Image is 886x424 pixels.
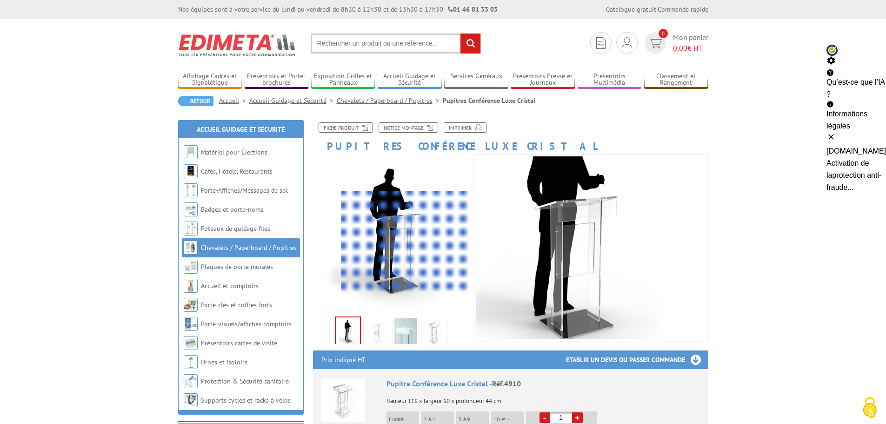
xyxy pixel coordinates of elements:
img: Pupitre Conférence Luxe Cristal [321,378,365,422]
a: Badges et porte-noms [201,205,263,214]
a: Notice Montage [379,122,438,133]
a: Classement et Rangement [644,72,708,87]
p: L'unité [389,416,419,423]
a: Présentoirs Presse et Journaux [511,72,575,87]
img: Porte-visuels/affiches comptoirs [184,317,198,331]
a: + [572,412,583,423]
img: Cookies (fenêtre modale) [858,396,881,419]
a: Porte-Affiches/Messages de sol [201,186,288,195]
a: Chevalets / Paperboard / Pupitres [201,243,297,252]
input: rechercher [460,34,480,54]
a: Plaques de porte murales [201,262,273,271]
a: Poteaux de guidage files [201,224,270,233]
a: Accueil Guidage et Sécurité [378,72,442,87]
img: Matériel pour Élections [184,145,198,159]
a: Accueil et comptoirs [201,282,259,290]
img: Présentoirs cartes de visite [184,336,198,350]
img: pupitres_conference_luxe_cristal_4910_2.jpg [366,318,388,347]
a: Accueil Guidage et Sécurité [249,96,337,105]
a: Accueil [219,96,249,105]
a: devis rapide 0 Mon panier 0,00€ HT [642,32,708,54]
input: Rechercher un produit ou une référence... [311,34,481,54]
a: Présentoirs et Porte-brochures [245,72,309,87]
a: Retour [178,96,213,106]
a: Exposition Grilles et Panneaux [311,72,375,87]
span: 0 [659,29,668,38]
span: Mon panier [673,32,708,54]
a: Porte-clés et coffres-forts [201,301,272,309]
a: Fiche produit [319,122,373,133]
img: accueil_et_conference_pupitre_et_comptoirs_4910.jpg [336,317,360,346]
img: Supports cycles et racks à vélos [184,393,198,407]
h3: Etablir un devis ou passer commande [566,350,708,369]
a: Imprimer [444,122,486,133]
img: Accueil et comptoirs [184,279,198,293]
div: | [606,5,708,14]
span: € HT [673,43,708,54]
img: Edimeta [178,28,297,62]
a: Présentoirs Multimédia [578,72,642,87]
img: pupitres_conference_luxe_cristal_4910_3.jpg [394,318,417,347]
img: devis rapide [596,37,606,49]
p: Prix indiqué HT [321,350,366,369]
img: devis rapide [622,37,632,48]
a: Services Généraux [444,72,508,87]
a: Urnes et isoloirs [201,358,247,366]
img: Protection & Sécurité sanitaire [184,374,198,388]
a: Supports cycles et racks à vélos [201,396,291,404]
img: accueil_et_conference_pupitre_et_comptoirs_4910_4.jpg [423,318,446,347]
span: Réf.4910 [492,379,521,388]
strong: 01 46 81 33 03 [448,5,498,13]
a: Affichage Cadres et Signalétique [178,72,242,87]
a: Cafés, Hôtels, Restaurants [201,167,273,175]
a: - [540,412,550,423]
img: Plaques de porte murales [184,260,198,274]
li: Pupitres Conférence Luxe Cristal [443,96,535,105]
p: Hauteur 116 x largeur 60 x profondeur 44 cm [386,391,700,404]
img: Poteaux de guidage files [184,222,198,236]
span: 0,00 [673,43,687,53]
a: Protection & Sécurité sanitaire [201,377,289,385]
img: devis rapide [648,38,662,48]
a: Présentoirs cartes de visite [201,339,277,347]
img: Badges et porte-noms [184,202,198,216]
a: Commande rapide [658,5,708,13]
a: Catalogue gratuit [606,5,656,13]
p: 10 et + [493,416,524,423]
a: Chevalets / Paperboard / Pupitres [337,96,443,105]
button: Cookies (fenêtre modale) [853,392,886,424]
img: accueil_et_conference_pupitre_et_comptoirs_4910.jpg [426,94,705,374]
div: Pupitre Conférence Luxe Cristal - [386,378,700,389]
p: 2 à 4 [424,416,454,423]
div: Nos équipes sont à votre service du lundi au vendredi de 8h30 à 12h30 et de 13h30 à 17h30 [178,5,498,14]
img: Cafés, Hôtels, Restaurants [184,164,198,178]
img: Porte-clés et coffres-forts [184,298,198,312]
a: Porte-visuels/affiches comptoirs [201,320,292,328]
p: 5 à 9 [459,416,489,423]
img: Porte-Affiches/Messages de sol [184,183,198,197]
img: Chevalets / Paperboard / Pupitres [184,241,198,255]
img: Urnes et isoloirs [184,355,198,369]
a: Accueil Guidage et Sécurité [197,125,285,134]
a: Matériel pour Élections [201,148,267,156]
